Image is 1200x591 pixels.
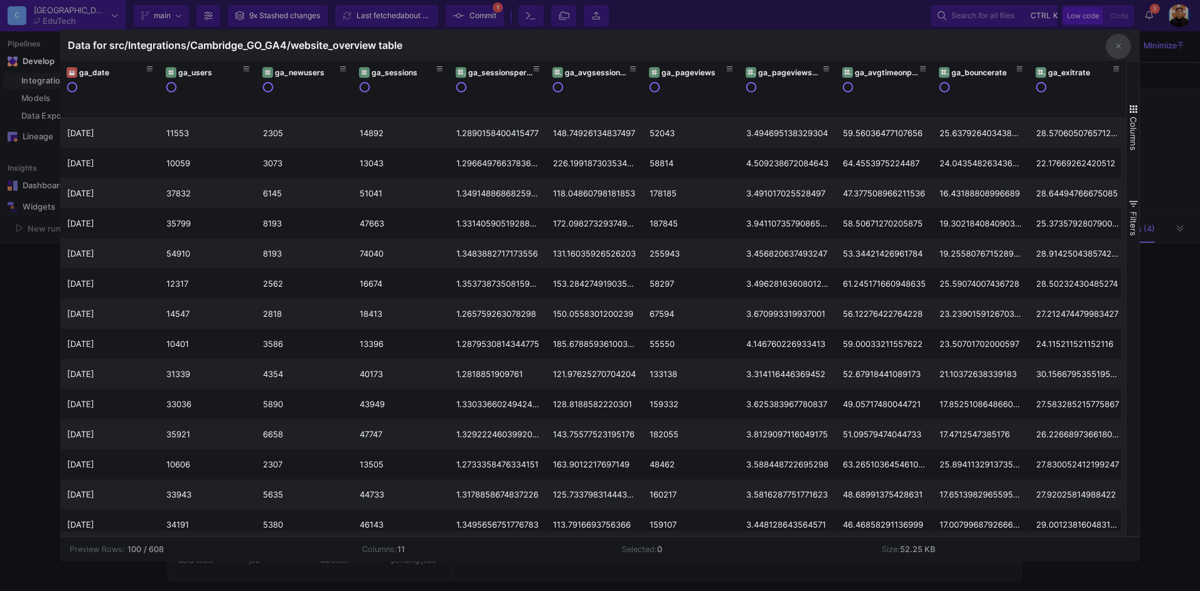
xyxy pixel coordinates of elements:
[1036,390,1119,419] div: 27.583285215775867
[940,239,1022,269] div: 19.255807671528906
[456,420,539,449] div: 1.3292224603992093
[456,119,539,148] div: 1.2890158400415477
[1128,211,1138,236] span: Filters
[1036,269,1119,299] div: 28.50232430485274
[456,239,539,269] div: 1.3483882717173556
[940,420,1022,449] div: 17.4712547385176
[67,359,153,389] div: [DATE]
[1128,117,1138,151] span: Columns
[353,537,613,562] td: Columns:
[940,179,1022,208] div: 16.43188808996689
[1036,450,1119,479] div: 27.830052412199247
[746,239,829,269] div: 3.456820637493247
[553,119,636,148] div: 148.74926134837497
[360,359,442,389] div: 40173
[263,269,346,299] div: 2562
[397,545,405,554] b: 11
[855,68,919,77] div: ga_avgtimeonpage
[843,149,926,178] div: 64.4553975224487
[553,149,636,178] div: 226.19918730353447
[275,68,340,77] div: ga_newusers
[263,420,346,449] div: 6658
[746,510,829,540] div: 3.448128643564571
[166,390,249,419] div: 33036
[940,209,1022,238] div: 19.302184084090385
[166,239,249,269] div: 54910
[553,239,636,269] div: 131.16035926526203
[144,543,164,555] b: / 608
[67,209,153,238] div: [DATE]
[553,480,636,509] div: 125.73379831444348
[553,420,636,449] div: 143.75577523195176
[166,299,249,329] div: 14547
[263,390,346,419] div: 5890
[650,390,732,419] div: 159332
[553,209,636,238] div: 172.09827329374986
[360,480,442,509] div: 44733
[746,390,829,419] div: 3.625383967780837
[843,480,926,509] div: 48.68991375428631
[843,329,926,359] div: 59.00033211557622
[1036,359,1119,389] div: 30.156679535519537
[360,179,442,208] div: 51041
[843,239,926,269] div: 53.34421426961784
[843,179,926,208] div: 47.377508966211536
[468,68,533,77] div: ga_sessionsperuser
[263,329,346,359] div: 3586
[940,359,1022,389] div: 21.10372638339183
[843,390,926,419] div: 49.05717480044721
[166,450,249,479] div: 10606
[67,299,153,329] div: [DATE]
[940,119,1022,148] div: 25.637926403438087
[456,359,539,389] div: 1.2818851909761
[553,179,636,208] div: 118.04860798181853
[650,359,732,389] div: 133138
[843,510,926,540] div: 46.46858291136999
[1036,179,1119,208] div: 28.64494766675085
[456,390,539,419] div: 1.3303366024942487
[1036,299,1119,329] div: 27.212474479983427
[746,209,829,238] div: 3.9411073579086504
[263,209,346,238] div: 8193
[553,299,636,329] div: 150.0558301200239
[940,390,1022,419] div: 17.852510864866094
[178,68,243,77] div: ga_users
[68,39,402,51] div: Data for src/Integrations/Cambridge_GO_GA4/website_overview table
[166,269,249,299] div: 12317
[263,239,346,269] div: 8193
[263,359,346,389] div: 4354
[843,299,926,329] div: 56.12276422764228
[553,390,636,419] div: 128.8188582220301
[360,239,442,269] div: 74040
[843,450,926,479] div: 63.265103645461046
[166,209,249,238] div: 35799
[940,329,1022,359] div: 23.50701702000597
[843,119,926,148] div: 59.56036477107656
[746,329,829,359] div: 4.146760226933413
[1036,119,1119,148] div: 28.570605076571297
[456,480,539,509] div: 1.3178858674837226
[166,119,249,148] div: 11553
[67,179,153,208] div: [DATE]
[746,450,829,479] div: 3.588448722695298
[650,149,732,178] div: 58814
[940,450,1022,479] div: 25.894113291373564
[263,510,346,540] div: 5380
[1036,510,1119,540] div: 29.001238160483194
[67,119,153,148] div: [DATE]
[843,269,926,299] div: 61.245171660948635
[553,329,636,359] div: 185.67885936100328
[456,299,539,329] div: 1.265759263078298
[67,450,153,479] div: [DATE]
[746,119,829,148] div: 3.494695138329304
[553,359,636,389] div: 121.97625270704204
[940,269,1022,299] div: 25.59074007436728
[360,510,442,540] div: 46143
[650,450,732,479] div: 48462
[70,543,125,555] div: Preview Rows:
[940,510,1022,540] div: 17.007996879266628
[650,329,732,359] div: 55550
[360,299,442,329] div: 18413
[650,510,732,540] div: 159107
[67,239,153,269] div: [DATE]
